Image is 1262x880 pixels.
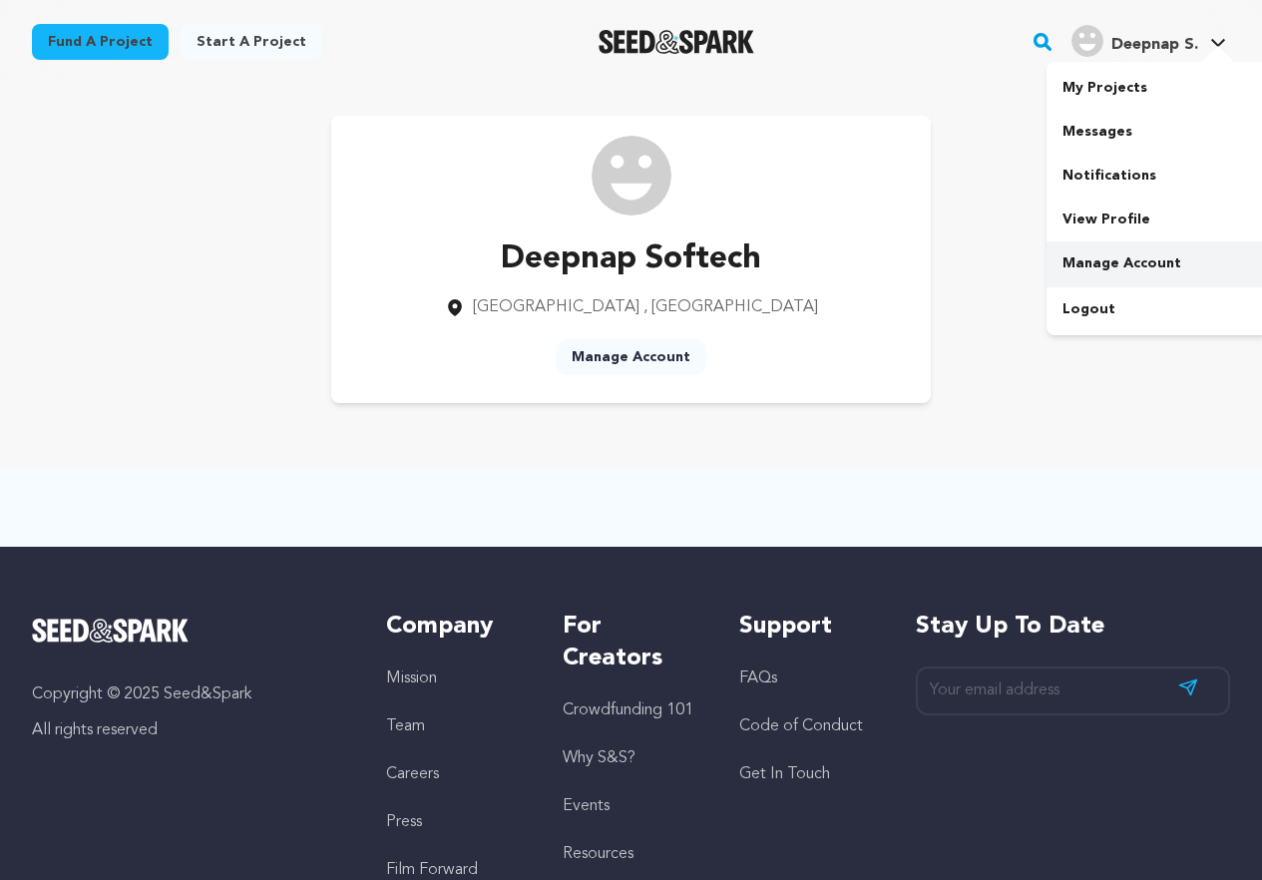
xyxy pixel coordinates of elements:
[32,619,189,643] img: Seed&Spark Logo
[739,670,777,686] a: FAQs
[32,24,169,60] a: Fund a project
[1067,21,1230,63] span: Deepnap S.'s Profile
[1067,21,1230,57] a: Deepnap S.'s Profile
[599,30,755,54] img: Seed&Spark Logo Dark Mode
[643,299,818,315] span: , [GEOGRAPHIC_DATA]
[1111,37,1198,53] span: Deepnap S.
[32,619,346,643] a: Seed&Spark Homepage
[1071,25,1198,57] div: Deepnap S.'s Profile
[32,682,346,706] p: Copyright © 2025 Seed&Spark
[592,136,671,216] img: /img/default-images/user/medium/user.png image
[386,766,439,782] a: Careers
[386,718,425,734] a: Team
[556,339,706,375] a: Manage Account
[32,718,346,742] p: All rights reserved
[739,766,830,782] a: Get In Touch
[445,235,818,283] p: Deepnap Softech
[739,611,876,643] h5: Support
[386,611,523,643] h5: Company
[386,862,478,878] a: Film Forward
[473,299,639,315] span: [GEOGRAPHIC_DATA]
[563,611,699,674] h5: For Creators
[739,718,863,734] a: Code of Conduct
[386,814,422,830] a: Press
[916,611,1230,643] h5: Stay up to date
[563,798,610,814] a: Events
[563,846,633,862] a: Resources
[563,702,693,718] a: Crowdfunding 101
[386,670,437,686] a: Mission
[563,750,635,766] a: Why S&S?
[1071,25,1103,57] img: user.png
[916,666,1230,715] input: Your email address
[599,30,755,54] a: Seed&Spark Homepage
[181,24,322,60] a: Start a project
